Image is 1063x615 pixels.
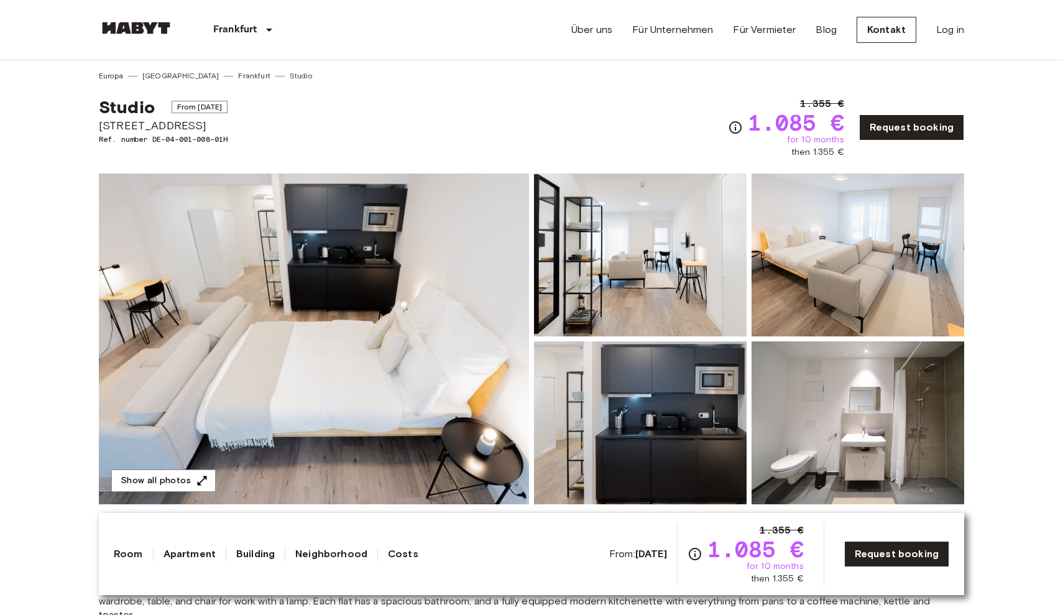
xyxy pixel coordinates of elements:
[163,547,216,562] a: Apartment
[99,22,173,34] img: Habyt
[800,96,844,111] span: 1.355 €
[936,22,964,37] a: Log in
[632,22,713,37] a: Für Unternehmen
[571,22,612,37] a: Über uns
[688,547,702,562] svg: Check cost overview for full price breakdown. Please note that discounts apply to new joiners onl...
[99,70,123,81] a: Europa
[295,547,367,562] a: Neighborhood
[752,173,964,336] img: Picture of unit DE-04-001-008-01H
[635,548,667,560] b: [DATE]
[609,547,667,561] span: From:
[534,341,747,504] img: Picture of unit DE-04-001-008-01H
[99,118,228,134] span: [STREET_ADDRESS]
[760,523,804,538] span: 1.355 €
[290,70,312,81] a: Studio
[787,134,844,146] span: for 10 months
[728,120,743,135] svg: Check cost overview for full price breakdown. Please note that discounts apply to new joiners onl...
[99,96,155,118] span: Studio
[816,22,837,37] a: Blog
[747,560,804,573] span: for 10 months
[236,547,275,562] a: Building
[172,101,228,113] span: From [DATE]
[859,114,964,141] a: Request booking
[752,341,964,504] img: Picture of unit DE-04-001-008-01H
[238,70,270,81] a: Frankfurt
[114,547,143,562] a: Room
[751,573,804,585] span: then 1.355 €
[707,538,804,560] span: 1.085 €
[844,541,949,567] a: Request booking
[111,469,216,492] button: Show all photos
[99,173,529,504] img: Marketing picture of unit DE-04-001-008-01H
[142,70,219,81] a: [GEOGRAPHIC_DATA]
[388,547,418,562] a: Costs
[534,173,747,336] img: Picture of unit DE-04-001-008-01H
[791,146,844,159] span: then 1.355 €
[99,134,228,145] span: Ref. number DE-04-001-008-01H
[213,22,257,37] p: Frankfurt
[857,17,916,43] a: Kontakt
[733,22,796,37] a: Für Vermieter
[748,111,844,134] span: 1.085 €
